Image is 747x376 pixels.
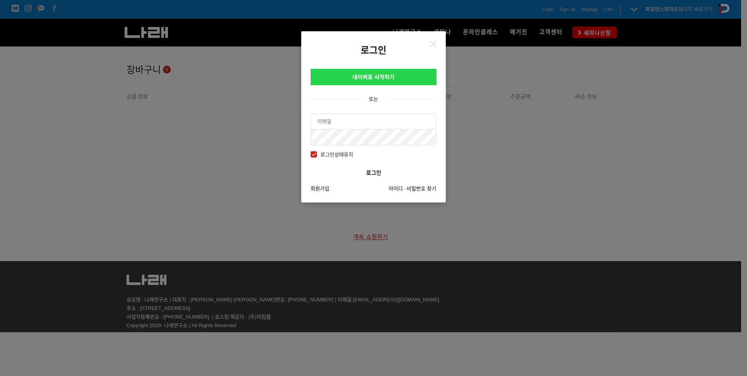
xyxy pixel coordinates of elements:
a: 회원가입 [311,184,329,193]
div: 또는 [311,95,436,104]
h2: 로그인 [301,45,446,56]
a: 네이버로 시작하기 [311,69,436,85]
button: 로그인 [311,165,436,181]
input: 이메일 [311,114,436,129]
a: 아이디 · 비밀번호 찾기 [389,184,436,193]
span: 로그인상태유지 [311,150,353,159]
